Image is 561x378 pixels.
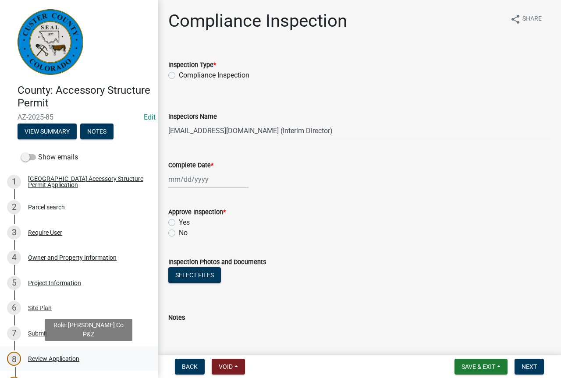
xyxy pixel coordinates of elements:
div: 2 [7,200,21,214]
a: Edit [144,113,156,121]
label: Complete Date [168,163,213,169]
label: No [179,228,188,238]
div: 8 [7,352,21,366]
div: Review Application [28,356,79,362]
div: 5 [7,276,21,290]
span: Void [219,363,233,370]
label: Compliance Inspection [179,70,249,81]
h4: County: Accessory Structure Permit [18,84,151,110]
label: Approve Inspection [168,209,226,215]
label: Notes [168,315,185,321]
div: 4 [7,251,21,265]
div: Project Information [28,280,81,286]
label: Inspection Type [168,62,216,68]
label: Inspectors Name [168,114,217,120]
input: mm/dd/yyyy [168,170,249,188]
button: Next [515,359,544,374]
div: Site Plan [28,305,52,311]
div: Require User [28,230,62,236]
button: Back [175,359,205,374]
button: Notes [80,124,114,139]
span: Share [522,14,542,25]
i: share [510,14,521,25]
span: Back [182,363,198,370]
div: 6 [7,301,21,315]
wm-modal-confirm: Summary [18,128,77,135]
div: Role: [PERSON_NAME] Co P&Z [45,319,132,341]
button: Void [212,359,245,374]
button: shareShare [503,11,549,28]
span: Next [522,363,537,370]
span: Save & Exit [462,363,495,370]
label: Show emails [21,152,78,163]
label: Inspection Photos and Documents [168,259,266,265]
wm-modal-confirm: Notes [80,128,114,135]
button: Select files [168,267,221,283]
div: 3 [7,226,21,240]
button: View Summary [18,124,77,139]
button: Save & Exit [454,359,508,374]
span: AZ-2025-85 [18,113,140,121]
wm-modal-confirm: Edit Application Number [144,113,156,121]
div: 7 [7,326,21,340]
div: Owner and Property Information [28,254,117,261]
img: Custer County, Colorado [18,9,83,75]
h1: Compliance Inspection [168,11,347,32]
div: [GEOGRAPHIC_DATA] Accessory Structure Permit Application [28,176,144,188]
div: Submit [28,330,47,336]
div: Parcel search [28,204,65,210]
div: 1 [7,175,21,189]
label: Yes [179,217,190,228]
